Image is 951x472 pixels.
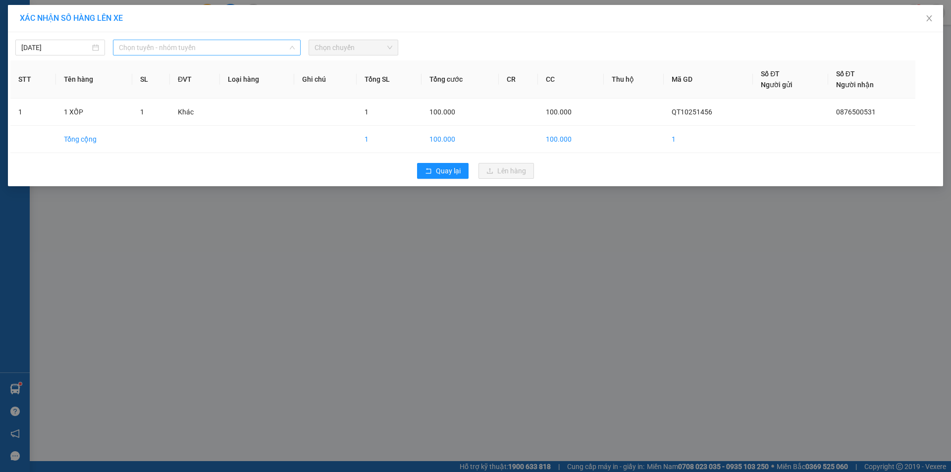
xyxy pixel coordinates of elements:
button: Close [915,5,943,33]
span: Thu hộ: [3,67,34,78]
span: Chọn tuyến - nhóm tuyến [119,40,295,55]
span: rollback [425,167,432,175]
span: 0876500531 [836,108,876,116]
span: 1 [365,108,369,116]
span: Số ĐT [761,70,780,78]
td: 1 [357,126,422,153]
td: 1 [664,126,753,153]
th: Mã GD [664,60,753,99]
span: Quay lại [436,165,461,176]
span: 2630 [19,34,41,45]
th: CC [538,60,604,99]
span: Số ĐT [836,70,855,78]
span: close [925,14,933,22]
p: Nhận: [76,5,145,27]
span: Người nhận [836,81,874,89]
span: XÁC NHẬN SỐ HÀNG LÊN XE [20,13,123,23]
td: 100.000 [538,126,604,153]
span: VP An Sương [76,5,122,27]
td: 1 XỐP [56,99,133,126]
span: 100.000 [429,108,455,116]
button: rollbackQuay lại [417,163,469,179]
span: down [289,45,295,51]
span: Chọn chuyến [315,40,392,55]
span: 100.000 [546,108,572,116]
td: 1 [10,99,56,126]
span: Lấy: [4,35,41,45]
span: 150.000 [42,54,77,65]
th: CR [499,60,538,99]
th: Tổng cước [422,60,499,99]
th: Tên hàng [56,60,133,99]
span: 0 [20,54,25,65]
th: STT [10,60,56,99]
span: CC: [25,54,40,65]
span: QT10251456 [672,108,712,116]
span: 0905580696 [76,29,130,40]
td: 100.000 [422,126,499,153]
span: 0 [37,67,42,78]
button: uploadLên hàng [478,163,534,179]
td: Tổng cộng [56,126,133,153]
th: Thu hộ [604,60,664,99]
span: CR: [3,54,17,65]
span: Giao: [76,41,94,51]
span: VP 330 [PERSON_NAME] [4,11,74,33]
input: 13/10/2025 [21,42,90,53]
p: Gửi: [4,11,74,33]
th: Tổng SL [357,60,422,99]
span: Người gửi [761,81,792,89]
